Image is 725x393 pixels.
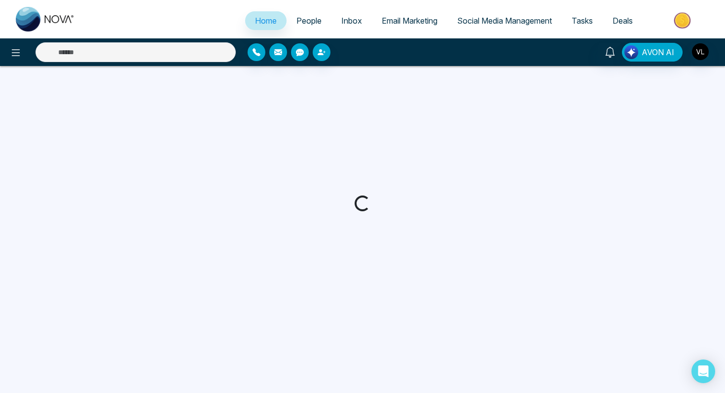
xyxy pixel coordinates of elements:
a: Email Marketing [372,11,447,30]
img: Market-place.gif [648,9,719,32]
a: Social Media Management [447,11,562,30]
a: Inbox [331,11,372,30]
div: Open Intercom Messenger [691,360,715,383]
a: People [287,11,331,30]
span: AVON AI [642,46,674,58]
a: Home [245,11,287,30]
span: Home [255,16,277,26]
a: Tasks [562,11,603,30]
span: Deals [613,16,633,26]
span: Inbox [341,16,362,26]
span: Tasks [572,16,593,26]
span: Social Media Management [457,16,552,26]
span: People [296,16,322,26]
img: User Avatar [692,43,709,60]
img: Lead Flow [624,45,638,59]
img: Nova CRM Logo [16,7,75,32]
button: AVON AI [622,43,683,62]
a: Deals [603,11,643,30]
span: Email Marketing [382,16,437,26]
